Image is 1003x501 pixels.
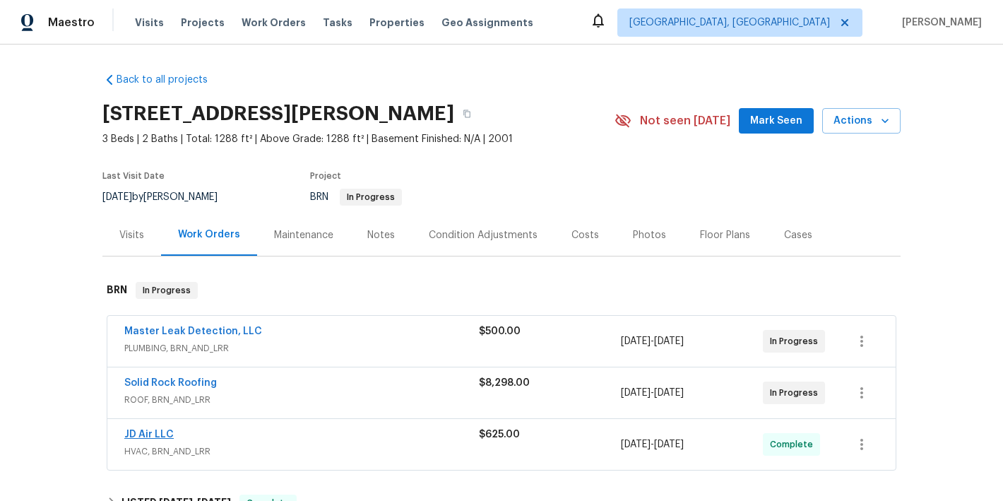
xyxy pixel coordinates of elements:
[369,16,425,30] span: Properties
[479,378,530,388] span: $8,298.00
[654,388,684,398] span: [DATE]
[640,114,730,128] span: Not seen [DATE]
[621,336,651,346] span: [DATE]
[571,228,599,242] div: Costs
[124,341,479,355] span: PLUMBING, BRN_AND_LRR
[770,386,824,400] span: In Progress
[274,228,333,242] div: Maintenance
[770,334,824,348] span: In Progress
[323,18,352,28] span: Tasks
[770,437,819,452] span: Complete
[784,228,812,242] div: Cases
[48,16,95,30] span: Maestro
[102,73,238,87] a: Back to all projects
[654,440,684,449] span: [DATE]
[441,16,533,30] span: Geo Assignments
[621,334,684,348] span: -
[621,388,651,398] span: [DATE]
[621,386,684,400] span: -
[479,430,520,440] span: $625.00
[107,282,127,299] h6: BRN
[124,430,174,440] a: JD Air LLC
[654,336,684,346] span: [DATE]
[700,228,750,242] div: Floor Plans
[102,192,132,202] span: [DATE]
[135,16,164,30] span: Visits
[750,112,802,130] span: Mark Seen
[242,16,306,30] span: Work Orders
[833,112,889,130] span: Actions
[896,16,982,30] span: [PERSON_NAME]
[429,228,538,242] div: Condition Adjustments
[367,228,395,242] div: Notes
[124,444,479,459] span: HVAC, BRN_AND_LRR
[739,108,814,134] button: Mark Seen
[454,101,480,126] button: Copy Address
[479,326,521,336] span: $500.00
[822,108,901,134] button: Actions
[341,193,400,201] span: In Progress
[310,192,402,202] span: BRN
[124,393,479,407] span: ROOF, BRN_AND_LRR
[102,189,235,206] div: by [PERSON_NAME]
[629,16,830,30] span: [GEOGRAPHIC_DATA], [GEOGRAPHIC_DATA]
[102,107,454,121] h2: [STREET_ADDRESS][PERSON_NAME]
[621,437,684,452] span: -
[310,172,341,180] span: Project
[178,228,240,242] div: Work Orders
[137,283,196,297] span: In Progress
[102,172,165,180] span: Last Visit Date
[102,132,615,146] span: 3 Beds | 2 Baths | Total: 1288 ft² | Above Grade: 1288 ft² | Basement Finished: N/A | 2001
[124,326,262,336] a: Master Leak Detection, LLC
[119,228,144,242] div: Visits
[621,440,651,449] span: [DATE]
[633,228,666,242] div: Photos
[181,16,225,30] span: Projects
[124,378,217,388] a: Solid Rock Roofing
[102,268,901,313] div: BRN In Progress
